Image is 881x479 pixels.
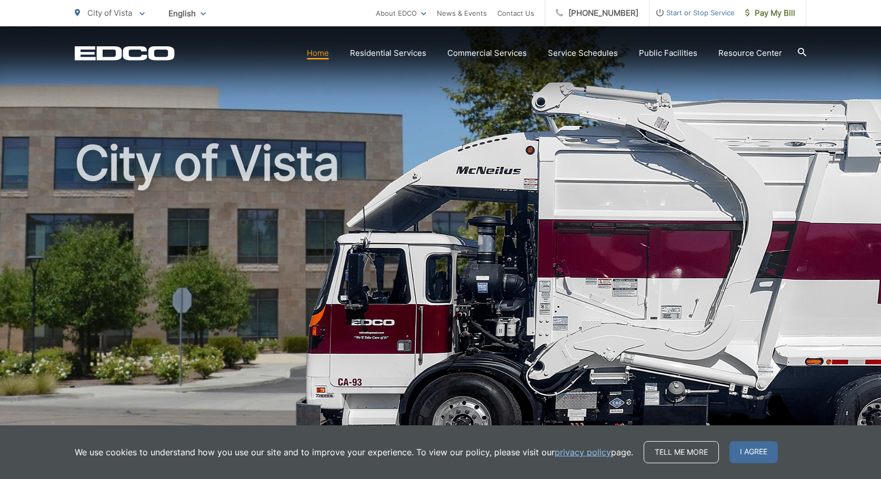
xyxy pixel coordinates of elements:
[75,137,806,470] h1: City of Vista
[729,441,778,463] span: I agree
[307,47,329,59] a: Home
[745,7,795,19] span: Pay My Bill
[437,7,487,19] a: News & Events
[350,47,426,59] a: Residential Services
[555,446,611,458] a: privacy policy
[87,8,132,18] span: City of Vista
[447,47,527,59] a: Commercial Services
[548,47,618,59] a: Service Schedules
[75,46,175,61] a: EDCD logo. Return to the homepage.
[718,47,782,59] a: Resource Center
[644,441,719,463] a: Tell me more
[639,47,697,59] a: Public Facilities
[497,7,534,19] a: Contact Us
[161,4,214,23] span: English
[75,446,633,458] p: We use cookies to understand how you use our site and to improve your experience. To view our pol...
[376,7,426,19] a: About EDCO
